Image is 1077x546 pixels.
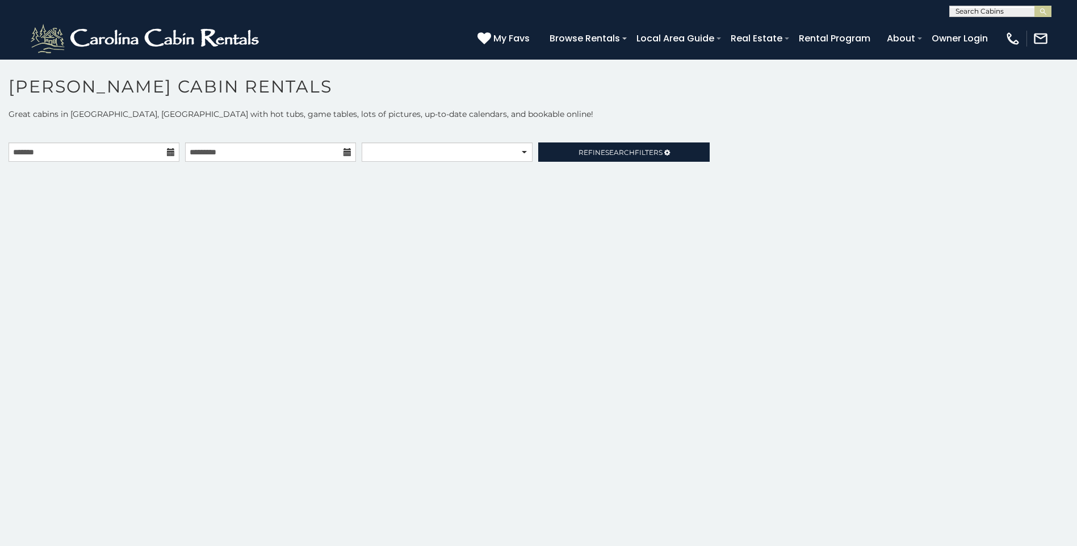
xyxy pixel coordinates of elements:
[579,148,663,157] span: Refine Filters
[605,148,635,157] span: Search
[28,22,264,56] img: White-1-2.png
[538,142,709,162] a: RefineSearchFilters
[1033,31,1049,47] img: mail-regular-white.png
[725,28,788,48] a: Real Estate
[544,28,626,48] a: Browse Rentals
[1005,31,1021,47] img: phone-regular-white.png
[477,31,533,46] a: My Favs
[631,28,720,48] a: Local Area Guide
[493,31,530,45] span: My Favs
[926,28,994,48] a: Owner Login
[881,28,921,48] a: About
[793,28,876,48] a: Rental Program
